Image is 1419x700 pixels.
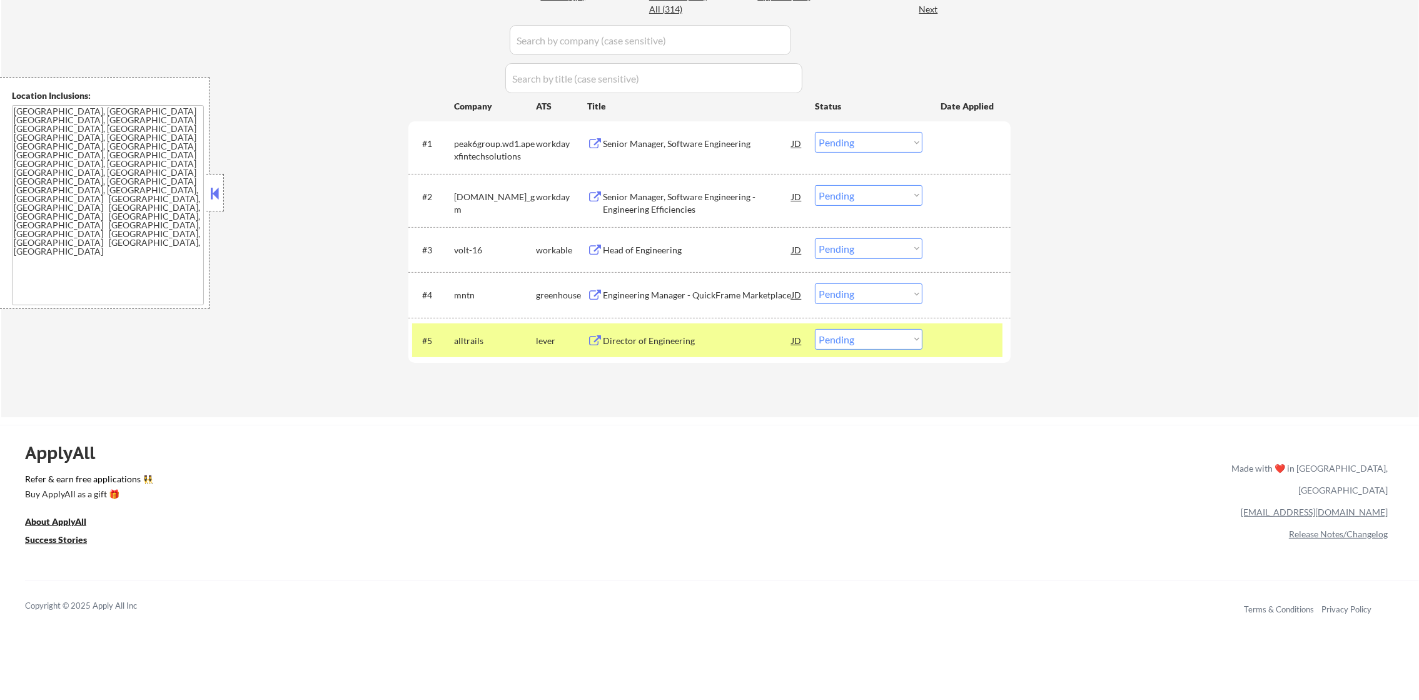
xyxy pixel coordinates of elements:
[12,89,205,102] div: Location Inclusions:
[25,490,150,499] div: Buy ApplyAll as a gift 🎁
[25,442,109,464] div: ApplyAll
[454,100,536,113] div: Company
[649,3,712,16] div: All (314)
[25,534,104,549] a: Success Stories
[1226,457,1388,501] div: Made with ❤️ in [GEOGRAPHIC_DATA], [GEOGRAPHIC_DATA]
[25,515,104,531] a: About ApplyAll
[790,132,803,155] div: JD
[603,289,792,302] div: Engineering Manager - QuickFrame Marketplace
[790,283,803,306] div: JD
[603,191,792,215] div: Senior Manager, Software Engineering - Engineering Efficiencies
[536,100,587,113] div: ATS
[1241,507,1388,517] a: [EMAIL_ADDRESS][DOMAIN_NAME]
[25,488,150,504] a: Buy ApplyAll as a gift 🎁
[25,600,169,612] div: Copyright © 2025 Apply All Inc
[454,335,536,347] div: alltrails
[454,244,536,256] div: volt-16
[790,238,803,261] div: JD
[603,335,792,347] div: Director of Engineering
[815,94,922,117] div: Status
[587,100,803,113] div: Title
[25,534,87,545] u: Success Stories
[505,63,802,93] input: Search by title (case sensitive)
[454,289,536,302] div: mntn
[790,329,803,352] div: JD
[603,244,792,256] div: Head of Engineering
[536,138,587,150] div: workday
[1321,604,1371,614] a: Privacy Policy
[25,516,86,527] u: About ApplyAll
[422,244,444,256] div: #3
[1244,604,1314,614] a: Terms & Conditions
[536,244,587,256] div: workable
[919,3,939,16] div: Next
[790,185,803,208] div: JD
[536,335,587,347] div: lever
[422,138,444,150] div: #1
[536,191,587,203] div: workday
[1289,529,1388,539] a: Release Notes/Changelog
[422,289,444,302] div: #4
[454,138,536,162] div: peak6group.wd1.apexfintechsolutions
[941,100,996,113] div: Date Applied
[454,191,536,215] div: [DOMAIN_NAME]_gm
[422,191,444,203] div: #2
[536,289,587,302] div: greenhouse
[603,138,792,150] div: Senior Manager, Software Engineering
[510,25,791,55] input: Search by company (case sensitive)
[25,475,970,488] a: Refer & earn free applications 👯‍♀️
[422,335,444,347] div: #5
